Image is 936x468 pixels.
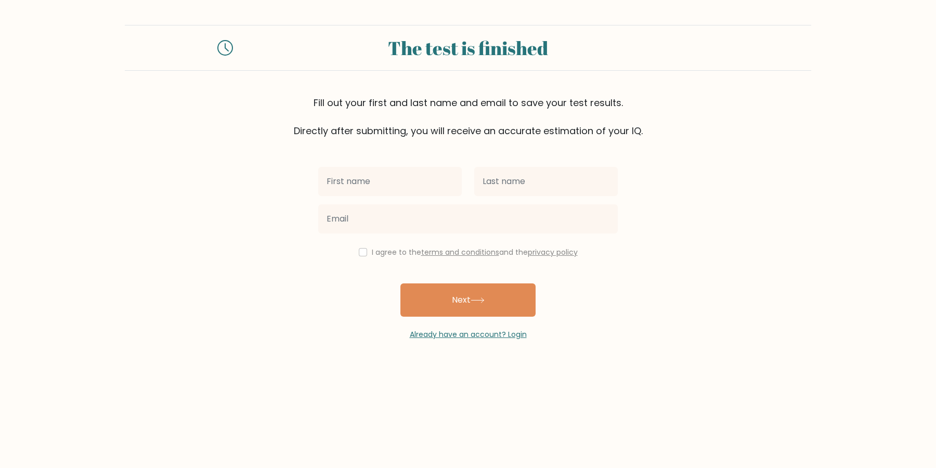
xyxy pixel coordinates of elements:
[528,247,578,257] a: privacy policy
[318,204,618,233] input: Email
[372,247,578,257] label: I agree to the and the
[474,167,618,196] input: Last name
[410,329,527,340] a: Already have an account? Login
[400,283,536,317] button: Next
[125,96,811,138] div: Fill out your first and last name and email to save your test results. Directly after submitting,...
[421,247,499,257] a: terms and conditions
[245,34,691,62] div: The test is finished
[318,167,462,196] input: First name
